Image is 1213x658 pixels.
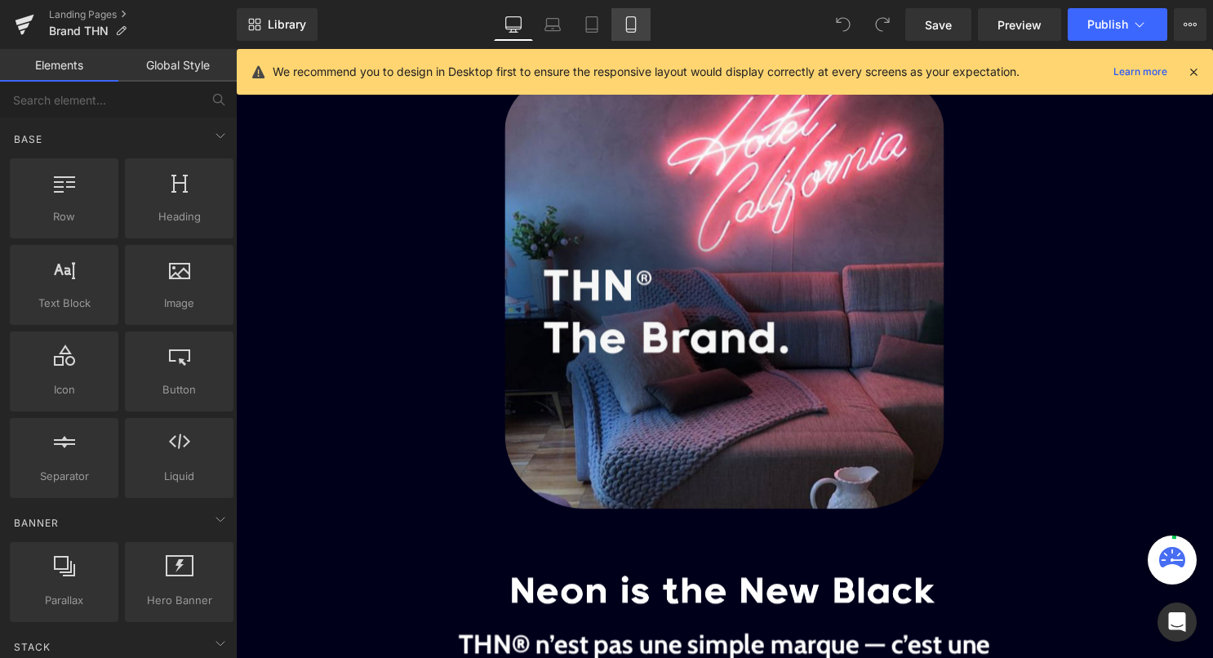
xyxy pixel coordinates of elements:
a: Learn more [1107,62,1174,82]
span: Text Block [15,295,113,312]
a: Preview [978,8,1061,41]
span: Icon [15,381,113,398]
img: website_grey.svg [26,42,39,56]
div: Open Intercom Messenger [1157,602,1197,642]
span: Hero Banner [130,592,229,609]
span: Heading [130,208,229,225]
div: Mots-clés [206,96,247,107]
img: logo_orange.svg [26,26,39,39]
a: Laptop [533,8,572,41]
span: Parallax [15,592,113,609]
a: Landing Pages [49,8,237,21]
span: Save [925,16,952,33]
span: Base [12,131,44,147]
button: More [1174,8,1206,41]
div: v 4.0.24 [46,26,80,39]
span: Library [268,17,306,32]
a: Global Style [118,49,237,82]
p: We recommend you to design in Desktop first to ensure the responsive layout would display correct... [273,63,1020,81]
img: tab_domain_overview_orange.svg [68,95,81,108]
span: Image [130,295,229,312]
span: Stack [12,639,52,655]
span: Liquid [130,468,229,485]
span: Button [130,381,229,398]
span: Brand THN [49,24,109,38]
a: New Library [237,8,318,41]
span: Publish [1087,18,1128,31]
button: Undo [827,8,860,41]
span: Separator [15,468,113,485]
a: Mobile [611,8,651,41]
div: Domaine: [DOMAIN_NAME] [42,42,184,56]
button: Publish [1068,8,1167,41]
div: Domaine [86,96,126,107]
span: Banner [12,515,60,531]
button: Redo [866,8,899,41]
a: Desktop [494,8,533,41]
span: Preview [998,16,1042,33]
strong: THN® n’est pas une simple marque — c’est une signature lumineuse. [225,585,762,647]
a: Tablet [572,8,611,41]
img: tab_keywords_by_traffic_grey.svg [188,95,201,108]
span: Row [15,208,113,225]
